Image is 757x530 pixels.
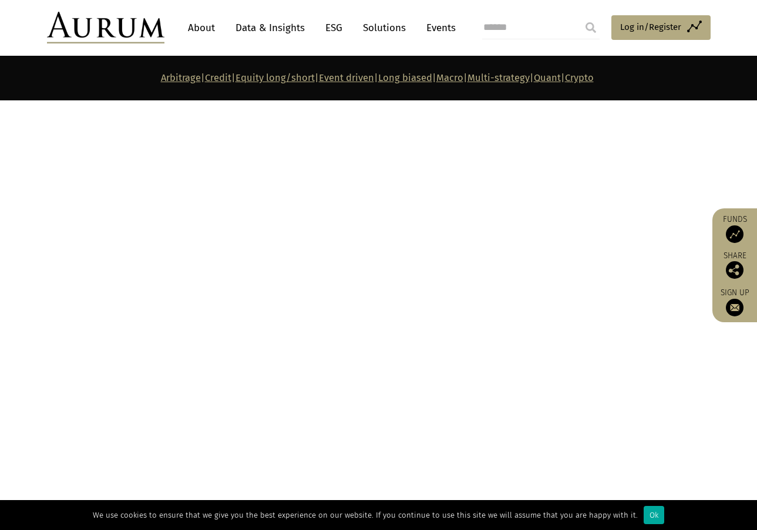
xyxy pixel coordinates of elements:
span: Log in/Register [620,20,681,34]
a: Multi-strategy [467,72,530,83]
a: Crypto [565,72,594,83]
a: Data & Insights [230,17,311,39]
input: Submit [579,16,603,39]
div: Share [718,252,751,279]
a: Long biased [378,72,432,83]
a: Funds [718,214,751,243]
a: Sign up [718,288,751,316]
a: Arbitrage [161,72,201,83]
a: Event driven [319,72,374,83]
a: Events [420,17,456,39]
a: About [182,17,221,39]
a: Equity long/short [235,72,315,83]
strong: | | | | | | | | [161,72,594,83]
img: Aurum [47,12,164,43]
a: Quant [534,72,561,83]
div: Ok [644,506,664,524]
img: Share this post [726,261,743,279]
a: ESG [319,17,348,39]
a: Credit [205,72,231,83]
a: Macro [436,72,463,83]
a: Solutions [357,17,412,39]
a: Log in/Register [611,15,711,40]
img: Access Funds [726,225,743,243]
img: Sign up to our newsletter [726,299,743,316]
